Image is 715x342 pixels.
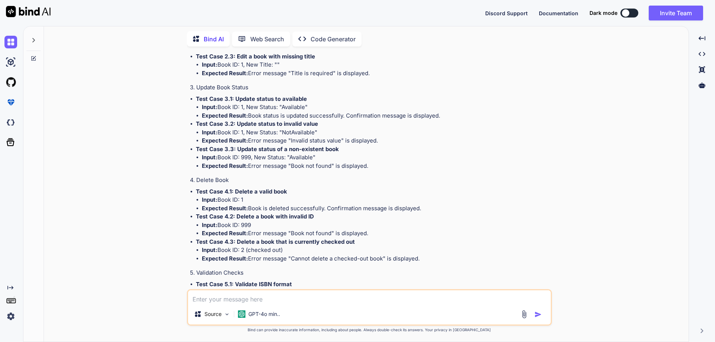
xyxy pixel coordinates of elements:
[202,205,248,212] strong: Expected Result:
[196,120,318,127] strong: Test Case 3.2: Update status to invalid value
[202,204,550,213] li: Book is deleted successfully. Confirmation message is displayed.
[4,310,17,323] img: settings
[202,61,550,69] li: Book ID: 1, New Title: ""
[204,310,222,318] p: Source
[202,69,550,78] li: Error message "Title is required" is displayed.
[250,35,284,44] p: Web Search
[202,128,550,137] li: Book ID: 1, New Status: "NotAvailable"
[534,311,542,318] img: icon
[202,103,217,111] strong: Input:
[4,116,17,129] img: darkCloudIdeIcon
[202,229,550,238] li: Error message "Book not found" is displayed.
[196,213,314,220] strong: Test Case 4.2: Delete a book with invalid ID
[224,311,230,317] img: Pick Models
[202,246,550,255] li: Book ID: 2 (checked out)
[202,70,248,77] strong: Expected Result:
[202,137,550,145] li: Error message "Invalid status value" is displayed.
[202,103,550,112] li: Book ID: 1, New Status: "Available"
[4,76,17,89] img: githubLight
[539,9,578,17] button: Documentation
[202,154,217,161] strong: Input:
[311,35,356,44] p: Code Generator
[6,6,51,17] img: Bind AI
[204,35,224,44] p: Bind AI
[202,196,550,204] li: Book ID: 1
[202,129,217,136] strong: Input:
[196,146,339,153] strong: Test Case 3.3: Update status of a non-existent book
[4,96,17,109] img: premium
[485,10,528,16] span: Discord Support
[202,230,248,237] strong: Expected Result:
[190,269,550,277] h4: 5. Validation Checks
[196,238,355,245] strong: Test Case 4.3: Delete a book that is currently checked out
[202,61,217,68] strong: Input:
[4,36,17,48] img: chat
[202,255,550,263] li: Error message "Cannot delete a checked-out book" is displayed.
[190,83,550,92] h4: 3. Update Book Status
[238,310,245,318] img: GPT-4o mini
[202,162,248,169] strong: Expected Result:
[202,255,248,262] strong: Expected Result:
[202,162,550,170] li: Error message "Book not found" is displayed.
[202,246,217,253] strong: Input:
[248,310,280,318] p: GPT-4o min..
[202,153,550,162] li: Book ID: 999, New Status: "Available"
[202,288,550,297] li: ISBN: "978-0134686097"
[539,10,578,16] span: Documentation
[202,221,550,230] li: Book ID: 999
[196,95,307,102] strong: Test Case 3.1: Update status to available
[202,112,550,120] li: Book status is updated successfully. Confirmation message is displayed.
[520,310,528,319] img: attachment
[4,56,17,68] img: ai-studio
[202,196,217,203] strong: Input:
[190,176,550,185] h4: 4. Delete Book
[202,112,248,119] strong: Expected Result:
[187,327,552,333] p: Bind can provide inaccurate information, including about people. Always double-check its answers....
[202,221,217,228] strong: Input:
[196,53,315,60] strong: Test Case 2.3: Edit a book with missing title
[196,188,287,195] strong: Test Case 4.1: Delete a valid book
[202,137,248,144] strong: Expected Result:
[590,9,617,17] span: Dark mode
[485,9,528,17] button: Discord Support
[649,6,703,20] button: Invite Team
[196,281,292,288] strong: Test Case 5.1: Validate ISBN format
